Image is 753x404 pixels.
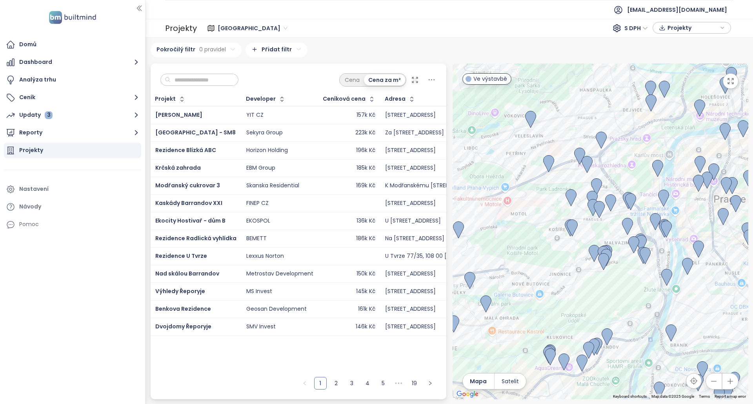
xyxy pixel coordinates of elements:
[246,96,276,101] div: Developer
[246,182,299,189] div: Skanska Residential
[155,146,216,154] a: Rezidence Blízká ABC
[393,377,405,390] li: Následujících 5 stran
[455,389,480,399] a: Open this area in Google Maps (opens a new window)
[155,96,176,101] div: Projekt
[155,111,202,119] a: [PERSON_NAME]
[246,112,264,119] div: YIT CZ
[470,377,487,386] span: Mapa
[155,129,236,136] a: [GEOGRAPHIC_DATA] - SM8
[463,373,494,389] button: Mapa
[155,217,226,225] span: Ekocity Hostivař - dům B
[362,377,373,389] a: 4
[323,96,366,101] div: Ceníková cena
[155,270,219,277] a: Nad skálou Barrandov
[246,288,272,295] div: MS Invest
[385,96,406,101] div: Adresa
[361,377,374,390] li: 4
[4,125,141,141] button: Reporty
[4,217,141,232] div: Pomoc
[4,181,141,197] a: Nastavení
[356,165,375,172] div: 185k Kč
[377,377,389,390] li: 5
[298,377,311,390] li: Předchozí strana
[385,323,436,330] div: [STREET_ADDRESS]
[47,9,98,25] img: logo
[19,40,36,49] div: Domů
[385,253,692,260] div: U Tvrze 77/35, 108 00 [GEOGRAPHIC_DATA] 10-[DEMOGRAPHIC_DATA][GEOGRAPHIC_DATA], [GEOGRAPHIC_DATA]
[4,107,141,123] button: Updaty 3
[298,377,311,390] button: left
[19,75,56,85] div: Analýza trhu
[385,147,436,154] div: [STREET_ADDRESS]
[668,22,718,34] span: Projekty
[385,129,444,136] div: Za [STREET_ADDRESS]
[199,45,226,54] span: 0 pravidel
[155,234,236,242] span: Rezidence Radlická vyhlídka
[155,322,211,330] a: Dvojdomy Řeporyje
[340,74,364,85] div: Cena
[385,112,436,119] div: [STREET_ADDRESS]
[627,0,727,19] span: [EMAIL_ADDRESS][DOMAIN_NAME]
[385,217,441,225] div: U [STREET_ADDRESS]
[165,20,197,36] div: Projekty
[45,111,53,119] div: 3
[358,306,375,313] div: 161k Kč
[246,217,270,225] div: EKOSPOL
[385,235,444,242] div: Na [STREET_ADDRESS]
[385,306,436,313] div: [STREET_ADDRESS]
[4,90,141,105] button: Ceník
[155,181,220,189] a: Modřanský cukrovar 3
[4,54,141,70] button: Dashboard
[218,22,287,34] span: Praha
[699,394,710,399] a: Terms (opens in new tab)
[246,253,284,260] div: Lexxus Norton
[356,235,375,242] div: 186k Kč
[155,252,207,260] a: Rezidence U Tvrze
[473,74,507,83] span: Ve výstavbě
[495,373,526,389] button: Satelit
[19,202,41,212] div: Návody
[302,381,307,386] span: left
[409,377,420,389] a: 19
[385,270,436,277] div: [STREET_ADDRESS]
[502,377,519,386] span: Satelit
[356,147,375,154] div: 196k Kč
[385,165,436,172] div: [STREET_ADDRESS]
[356,323,375,330] div: 146k Kč
[330,377,342,389] a: 2
[19,219,39,229] div: Pomoc
[364,74,405,85] div: Cena za m²
[315,377,326,389] a: 1
[356,217,375,225] div: 136k Kč
[246,147,288,154] div: Horizon Holding
[355,129,375,136] div: 223k Kč
[657,22,727,34] div: button
[624,22,648,34] span: S DPH
[356,112,375,119] div: 157k Kč
[314,377,327,390] li: 1
[155,287,205,295] span: Výhledy Řeporyje
[346,377,358,390] li: 3
[246,306,307,313] div: Geosan Development
[4,72,141,88] a: Analýza trhu
[356,288,375,295] div: 145k Kč
[377,377,389,389] a: 5
[155,305,211,313] a: Benkova Rezidence
[330,377,342,390] li: 2
[19,145,43,155] div: Projekty
[346,377,358,389] a: 3
[428,381,433,386] span: right
[19,110,53,120] div: Updaty
[155,199,222,207] a: Kaskády Barrandov XXI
